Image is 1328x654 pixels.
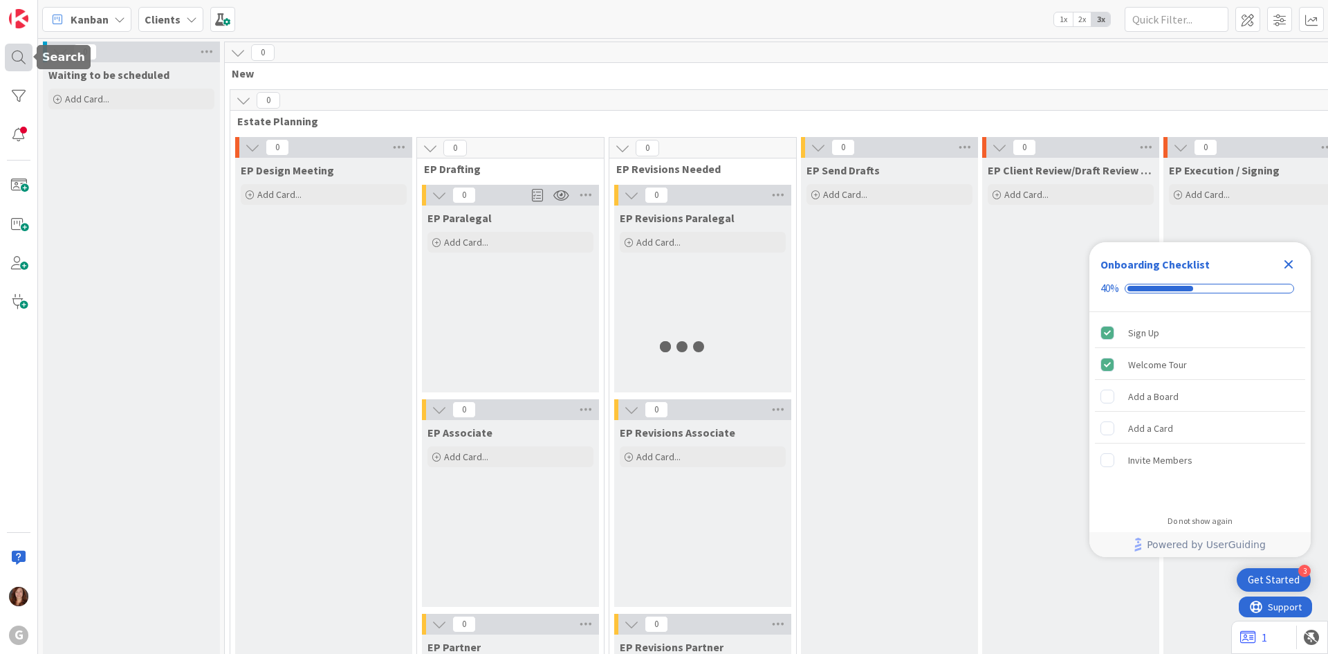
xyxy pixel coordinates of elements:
[1128,356,1187,373] div: Welcome Tour
[1073,12,1091,26] span: 2x
[452,187,476,203] span: 0
[806,163,880,177] span: EP Send Drafts
[1125,7,1228,32] input: Quick Filter...
[1237,568,1311,592] div: Open Get Started checklist, remaining modules: 3
[636,236,681,248] span: Add Card...
[620,211,735,225] span: EP Revisions Paralegal
[1128,325,1159,341] div: Sign Up
[645,187,668,203] span: 0
[9,9,28,28] img: Visit kanbanzone.com
[241,163,334,177] span: EP Design Meeting
[71,11,109,28] span: Kanban
[645,401,668,418] span: 0
[1186,188,1230,201] span: Add Card...
[145,12,181,26] b: Clients
[1278,253,1300,275] div: Close Checklist
[444,236,488,248] span: Add Card...
[427,211,492,225] span: EP Paralegal
[1089,312,1311,507] div: Checklist items
[1096,532,1304,557] a: Powered by UserGuiding
[1168,516,1233,527] div: Do not show again
[636,451,681,463] span: Add Card...
[823,188,867,201] span: Add Card...
[1248,573,1300,587] div: Get Started
[42,51,85,64] h5: Search
[452,616,476,633] span: 0
[1240,629,1267,646] a: 1
[1100,282,1119,295] div: 40%
[452,401,476,418] span: 0
[620,426,735,439] span: EP Revisions Associate
[1095,445,1305,475] div: Invite Members is incomplete.
[636,140,659,156] span: 0
[1298,565,1311,577] div: 3
[257,188,302,201] span: Add Card...
[257,92,280,109] span: 0
[73,44,97,60] span: 0
[1128,420,1173,437] div: Add a Card
[424,162,587,176] span: EP Drafting
[427,640,481,654] span: EP Partner
[1100,256,1210,273] div: Onboarding Checklist
[1128,388,1179,405] div: Add a Board
[444,451,488,463] span: Add Card...
[1100,282,1300,295] div: Checklist progress: 40%
[65,93,109,105] span: Add Card...
[1194,139,1217,156] span: 0
[1169,163,1280,177] span: EP Execution / Signing
[9,587,28,606] img: CA
[1147,536,1266,553] span: Powered by UserGuiding
[1128,452,1192,469] div: Invite Members
[620,640,723,654] span: EP Revisions Partner
[1054,12,1073,26] span: 1x
[1004,188,1049,201] span: Add Card...
[1089,532,1311,557] div: Footer
[1095,318,1305,348] div: Sign Up is complete.
[29,2,63,19] span: Support
[1013,139,1036,156] span: 0
[1095,349,1305,380] div: Welcome Tour is complete.
[616,162,779,176] span: EP Revisions Needed
[266,139,289,156] span: 0
[427,426,492,439] span: EP Associate
[1095,413,1305,444] div: Add a Card is incomplete.
[988,163,1154,177] span: EP Client Review/Draft Review Meeting
[645,616,668,633] span: 0
[1091,12,1110,26] span: 3x
[48,68,169,82] span: Waiting to be scheduled
[9,626,28,645] div: G
[251,44,275,61] span: 0
[831,139,855,156] span: 0
[443,140,467,156] span: 0
[1095,381,1305,412] div: Add a Board is incomplete.
[1089,242,1311,557] div: Checklist Container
